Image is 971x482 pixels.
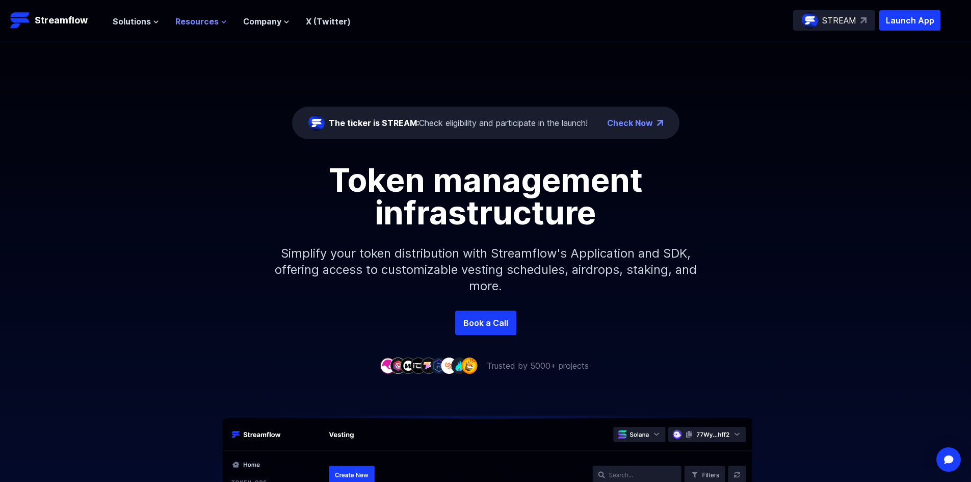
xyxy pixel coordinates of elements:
img: company-7 [441,358,457,373]
img: company-3 [400,358,416,373]
a: STREAM [793,10,875,31]
img: company-5 [421,358,437,373]
p: Simplify your token distribution with Streamflow's Application and SDK, offering access to custom... [267,229,705,311]
span: Solutions [113,15,151,28]
a: X (Twitter) [306,16,351,27]
span: Resources [175,15,219,28]
button: Company [243,15,290,28]
img: company-8 [451,358,467,373]
button: Resources [175,15,227,28]
img: top-right-arrow.png [657,120,663,126]
a: Book a Call [455,311,516,335]
span: Company [243,15,281,28]
p: Trusted by 5000+ projects [487,360,589,372]
img: top-right-arrow.svg [860,17,867,23]
button: Launch App [879,10,940,31]
div: Check eligibility and participate in the launch! [329,117,588,129]
div: Open Intercom Messenger [936,447,961,472]
img: company-1 [380,358,396,373]
span: The ticker is STREAM: [329,118,419,128]
img: company-6 [431,358,447,373]
img: company-2 [390,358,406,373]
img: company-9 [461,358,478,373]
a: Check Now [607,117,653,129]
button: Solutions [113,15,159,28]
img: company-4 [410,358,427,373]
h1: Token management infrastructure [256,164,715,229]
img: Streamflow Logo [10,10,31,31]
a: Streamflow [10,10,102,31]
img: streamflow-logo-circle.png [802,12,818,29]
p: STREAM [822,14,856,27]
p: Streamflow [35,13,88,28]
img: streamflow-logo-circle.png [308,115,325,131]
